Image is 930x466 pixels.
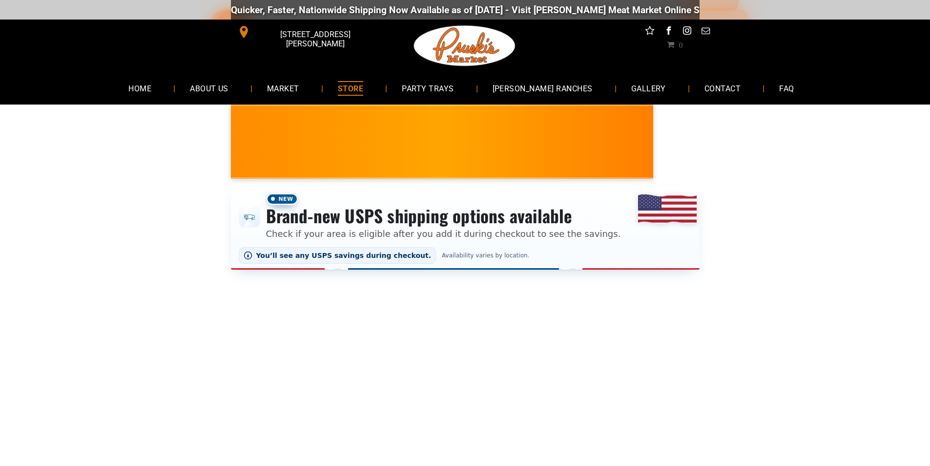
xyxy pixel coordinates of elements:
a: STORE [323,75,378,101]
a: Social network [643,24,656,40]
a: [STREET_ADDRESS][PERSON_NAME] [231,24,380,40]
div: Quicker, Faster, Nationwide Shipping Now Available as of [DATE] - Visit [PERSON_NAME] Meat Market... [98,4,689,16]
a: FAQ [765,75,808,101]
a: [PERSON_NAME] RANCHES [478,75,607,101]
img: Pruski-s+Market+HQ+Logo2-1920w.png [412,20,517,72]
a: ABOUT US [175,75,243,101]
span: New [266,193,298,205]
span: Availability varies by location. [440,252,531,259]
a: MARKET [252,75,314,101]
span: [STREET_ADDRESS][PERSON_NAME] [252,25,378,53]
span: [PERSON_NAME] MARKET [470,148,661,164]
a: [DOMAIN_NAME][URL] [595,4,689,16]
a: PARTY TRAYS [387,75,468,101]
p: Check if your area is eligible after you add it during checkout to see the savings. [266,227,621,240]
span: You’ll see any USPS savings during checkout. [256,252,432,259]
a: HOME [114,75,166,101]
a: GALLERY [617,75,681,101]
a: facebook [662,24,675,40]
span: 0 [679,41,682,48]
a: email [699,24,712,40]
h3: Brand-new USPS shipping options available [266,205,621,227]
a: CONTACT [690,75,755,101]
div: Shipping options announcement [231,187,700,270]
a: instagram [681,24,693,40]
